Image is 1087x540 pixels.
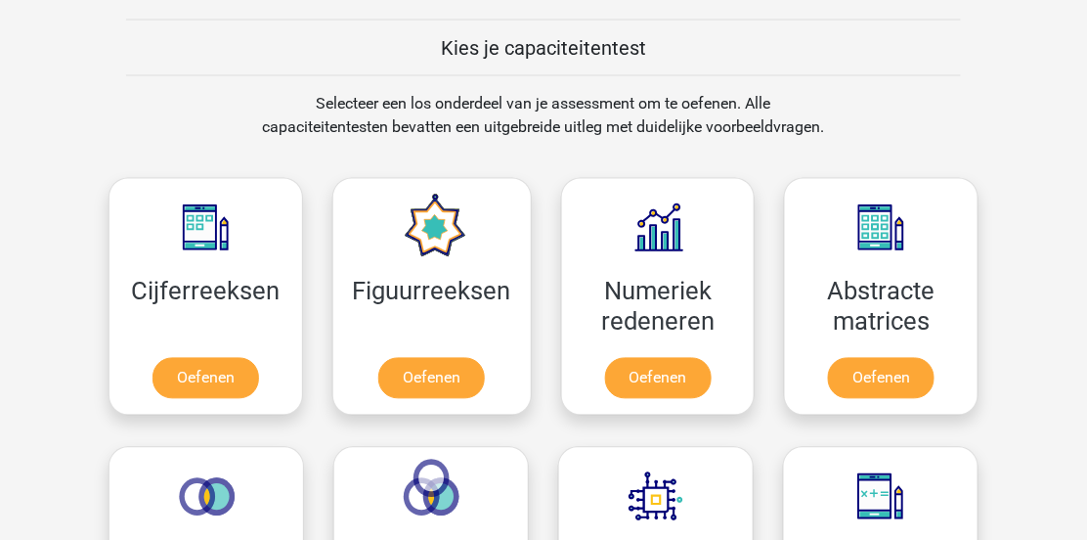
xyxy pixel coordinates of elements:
a: Oefenen [378,358,485,399]
a: Oefenen [828,358,935,399]
h5: Kies je capaciteitentest [126,36,961,60]
div: Selecteer een los onderdeel van je assessment om te oefenen. Alle capaciteitentesten bevatten een... [243,92,843,162]
a: Oefenen [152,358,259,399]
a: Oefenen [605,358,712,399]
